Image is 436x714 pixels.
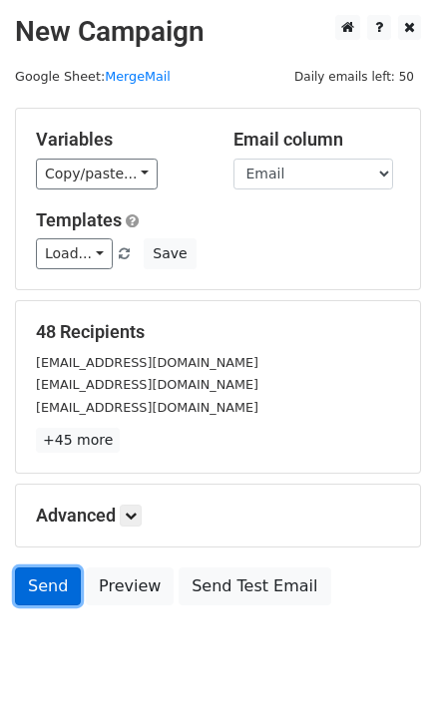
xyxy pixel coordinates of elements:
h5: 48 Recipients [36,321,400,343]
span: Daily emails left: 50 [287,66,421,88]
a: Preview [86,567,174,605]
a: Send [15,567,81,605]
small: [EMAIL_ADDRESS][DOMAIN_NAME] [36,355,258,370]
a: +45 more [36,428,120,453]
small: Google Sheet: [15,69,171,84]
h5: Advanced [36,505,400,527]
a: Daily emails left: 50 [287,69,421,84]
small: [EMAIL_ADDRESS][DOMAIN_NAME] [36,377,258,392]
a: Copy/paste... [36,159,158,189]
h5: Variables [36,129,204,151]
small: [EMAIL_ADDRESS][DOMAIN_NAME] [36,400,258,415]
iframe: Chat Widget [336,618,436,714]
h5: Email column [233,129,401,151]
a: Templates [36,209,122,230]
button: Save [144,238,196,269]
a: Send Test Email [179,567,330,605]
h2: New Campaign [15,15,421,49]
a: MergeMail [105,69,171,84]
a: Load... [36,238,113,269]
